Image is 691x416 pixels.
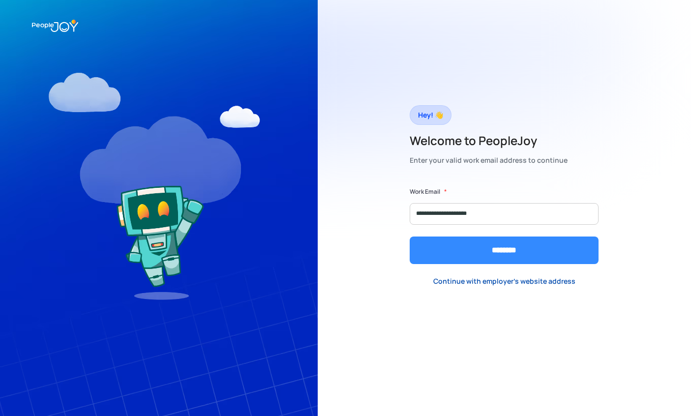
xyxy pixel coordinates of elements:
label: Work Email [410,187,440,197]
div: Hey! 👋 [418,108,443,122]
form: Form [410,187,599,264]
h2: Welcome to PeopleJoy [410,133,568,149]
div: Continue with employer's website address [433,276,575,286]
a: Continue with employer's website address [425,271,583,292]
div: Enter your valid work email address to continue [410,153,568,167]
